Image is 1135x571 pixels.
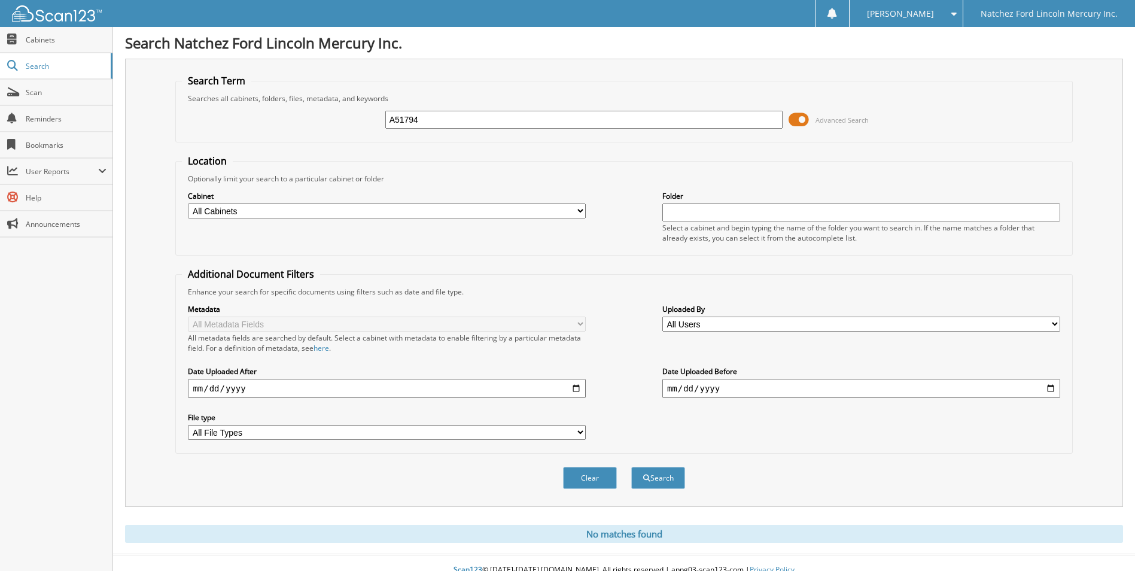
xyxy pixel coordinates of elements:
span: Announcements [26,219,106,229]
span: Scan [26,87,106,98]
legend: Additional Document Filters [182,268,320,281]
label: Uploaded By [662,304,1060,314]
div: Searches all cabinets, folders, files, metadata, and keywords [182,93,1066,104]
label: Cabinet [188,191,586,201]
div: Select a cabinet and begin typing the name of the folder you want to search in. If the name match... [662,223,1060,243]
h1: Search Natchez Ford Lincoln Mercury Inc. [125,33,1123,53]
a: here [314,343,329,353]
span: Bookmarks [26,140,106,150]
label: Folder [662,191,1060,201]
span: Natchez Ford Lincoln Mercury Inc. [981,10,1118,17]
label: Date Uploaded After [188,366,586,376]
span: Cabinets [26,35,106,45]
span: Search [26,61,105,71]
legend: Location [182,154,233,168]
div: No matches found [125,525,1123,543]
input: end [662,379,1060,398]
img: scan123-logo-white.svg [12,5,102,22]
label: Metadata [188,304,586,314]
div: Optionally limit your search to a particular cabinet or folder [182,174,1066,184]
span: Advanced Search [816,116,869,124]
span: Help [26,193,106,203]
label: Date Uploaded Before [662,366,1060,376]
input: start [188,379,586,398]
span: Reminders [26,114,106,124]
div: All metadata fields are searched by default. Select a cabinet with metadata to enable filtering b... [188,333,586,353]
legend: Search Term [182,74,251,87]
span: User Reports [26,166,98,177]
div: Enhance your search for specific documents using filters such as date and file type. [182,287,1066,297]
button: Search [631,467,685,489]
span: [PERSON_NAME] [867,10,934,17]
label: File type [188,412,586,423]
button: Clear [563,467,617,489]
